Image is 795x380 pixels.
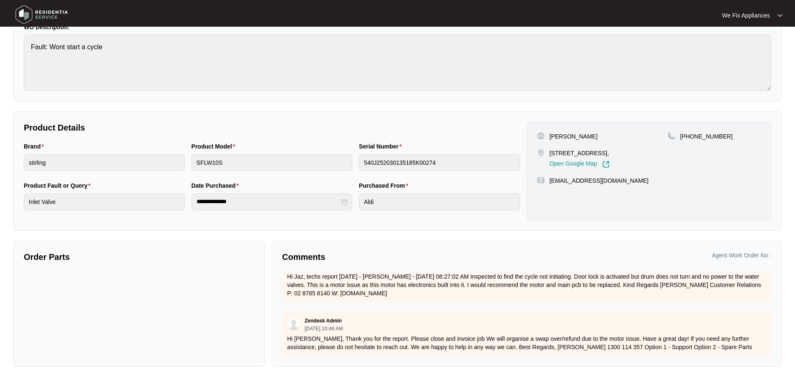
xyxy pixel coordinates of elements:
[192,154,353,171] input: Product Model
[537,149,545,156] img: map-pin
[192,181,242,190] label: Date Purchased
[13,2,71,27] img: residentia service logo
[24,194,185,210] input: Product Fault or Query
[550,176,649,185] p: [EMAIL_ADDRESS][DOMAIN_NAME]
[282,251,521,263] p: Comments
[24,122,520,133] p: Product Details
[550,149,610,157] p: [STREET_ADDRESS],
[359,142,405,151] label: Serial Number
[550,161,610,168] a: Open Google Map
[537,176,545,184] img: map-pin
[537,132,545,140] img: user-pin
[287,335,766,351] p: Hi [PERSON_NAME], Thank you for the report. Please close and invoice job We will organise a swap ...
[192,142,239,151] label: Product Model
[305,326,343,331] p: [DATE] 10:46 AM
[24,35,771,91] textarea: Fault: Wont start a cycle
[288,318,300,330] img: user.svg
[359,194,520,210] input: Purchased From
[668,132,675,140] img: map-pin
[24,142,47,151] label: Brand
[24,181,94,190] label: Product Fault or Query
[712,251,771,259] p: Agent Work Order No :
[722,11,770,20] p: We Fix Appliances
[550,132,598,141] p: [PERSON_NAME]
[24,154,185,171] input: Brand
[197,197,340,206] input: Date Purchased
[359,154,520,171] input: Serial Number
[680,132,733,141] p: [PHONE_NUMBER]
[602,161,610,168] img: Link-External
[777,13,782,18] img: dropdown arrow
[287,272,766,297] p: Hi Jaz, techs report [DATE] - [PERSON_NAME] - [DATE] 08:27:02 AM Inspected to find the cycle not ...
[24,251,255,263] p: Order Parts
[305,317,342,324] p: Zendesk Admin
[359,181,411,190] label: Purchased From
